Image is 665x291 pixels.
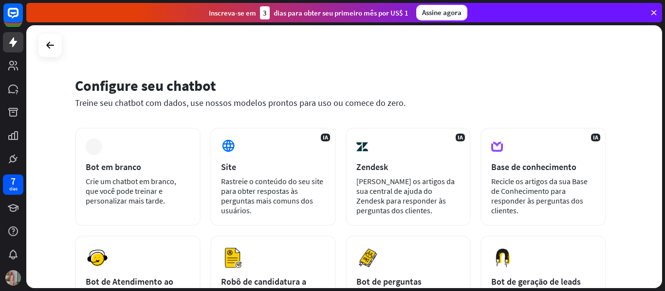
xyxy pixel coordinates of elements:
font: dias para obter seu primeiro mês por US$ 1 [274,8,408,17]
font: Zendesk [356,161,388,172]
font: 3 [263,8,267,17]
font: [PERSON_NAME] os artigos da sua central de ajuda do Zendesk para responder às perguntas dos clien... [356,176,455,215]
font: Bot de geração de leads [491,276,581,287]
font: IA [323,134,328,141]
font: Crie um chatbot em branco, que você pode treinar e personalizar mais tarde. [86,176,176,205]
font: IA [593,134,598,141]
font: Base de conhecimento [491,161,576,172]
font: Site [221,161,236,172]
font: Rastreie o conteúdo do seu site para obter respostas às perguntas mais comuns dos usuários. [221,176,323,215]
font: 7 [11,175,16,187]
font: IA [458,134,463,141]
button: Abra o widget de bate-papo do LiveChat [8,4,37,33]
font: Assine agora [422,8,462,17]
font: dias [9,186,18,192]
font: Configure seu chatbot [75,76,216,95]
font: Bot em branco [86,161,141,172]
font: Recicle os artigos da sua Base de Conhecimento para responder às perguntas dos clientes. [491,176,588,215]
font: Inscreva-se em [209,8,256,17]
a: 7 dias [3,174,23,195]
font: Treine seu chatbot com dados, use nossos modelos prontos para uso ou comece do zero. [75,97,406,108]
